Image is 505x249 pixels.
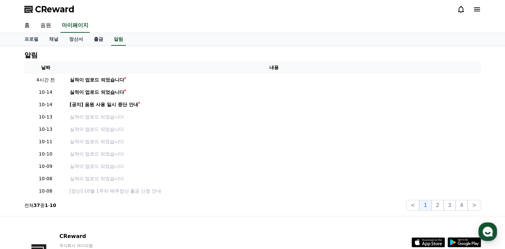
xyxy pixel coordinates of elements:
span: 대화 [61,204,69,209]
p: 10-13 [27,126,64,133]
span: CReward [35,4,74,15]
p: 10-11 [27,138,64,145]
button: 2 [432,200,444,211]
a: 프로필 [19,33,44,46]
a: 실적이 업로드 되었습니다 [70,151,478,158]
p: CReward [59,232,141,240]
span: 홈 [21,204,25,209]
button: > [468,200,481,211]
strong: 1 [45,203,48,208]
a: 알림 [111,33,126,46]
a: 음원 [35,19,56,33]
p: 4시간 전 [27,76,64,83]
button: 4 [456,200,468,211]
a: 홈 [19,19,35,33]
a: 대화 [44,194,86,210]
button: 3 [444,200,456,211]
a: 실적이 업로드 되었습니다 [70,89,478,96]
p: 10-10 [27,151,64,158]
a: 출금 [88,33,108,46]
p: 10-13 [27,113,64,120]
p: 10-14 [27,89,64,96]
span: 설정 [103,204,111,209]
a: 실적이 업로드 되었습니다 [70,138,478,145]
a: 채널 [44,33,64,46]
h4: 알림 [24,51,38,59]
a: CReward [24,4,74,15]
button: 1 [419,200,431,211]
p: 10-14 [27,101,64,108]
a: [공지] 음원 사용 일시 중단 안내 [70,101,478,108]
a: 홈 [2,194,44,210]
a: 마이페이지 [60,19,90,33]
a: 정산서 [64,33,88,46]
div: 실적이 업로드 되었습니다 [70,76,124,83]
a: [정산] 10월 1주차 매주정산 출금 신청 안내 [70,188,478,195]
a: 실적이 업로드 되었습니다 [70,126,478,133]
p: 10-08 [27,188,64,195]
a: 실적이 업로드 되었습니다 [70,175,478,182]
div: 실적이 업로드 되었습니다 [70,89,124,96]
p: 10-08 [27,175,64,182]
a: 설정 [86,194,128,210]
div: [공지] 음원 사용 일시 중단 안내 [70,101,138,108]
a: 실적이 업로드 되었습니다 [70,113,478,120]
th: 내용 [67,61,481,74]
p: 전체 중 - [24,202,56,209]
strong: 10 [50,203,56,208]
button: < [406,200,419,211]
a: 실적이 업로드 되었습니다 [70,76,478,83]
p: 주식회사 와이피랩 [59,243,141,248]
strong: 37 [34,203,40,208]
th: 날짜 [24,61,67,74]
p: 10-09 [27,163,64,170]
a: 실적이 업로드 되었습니다 [70,163,478,170]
